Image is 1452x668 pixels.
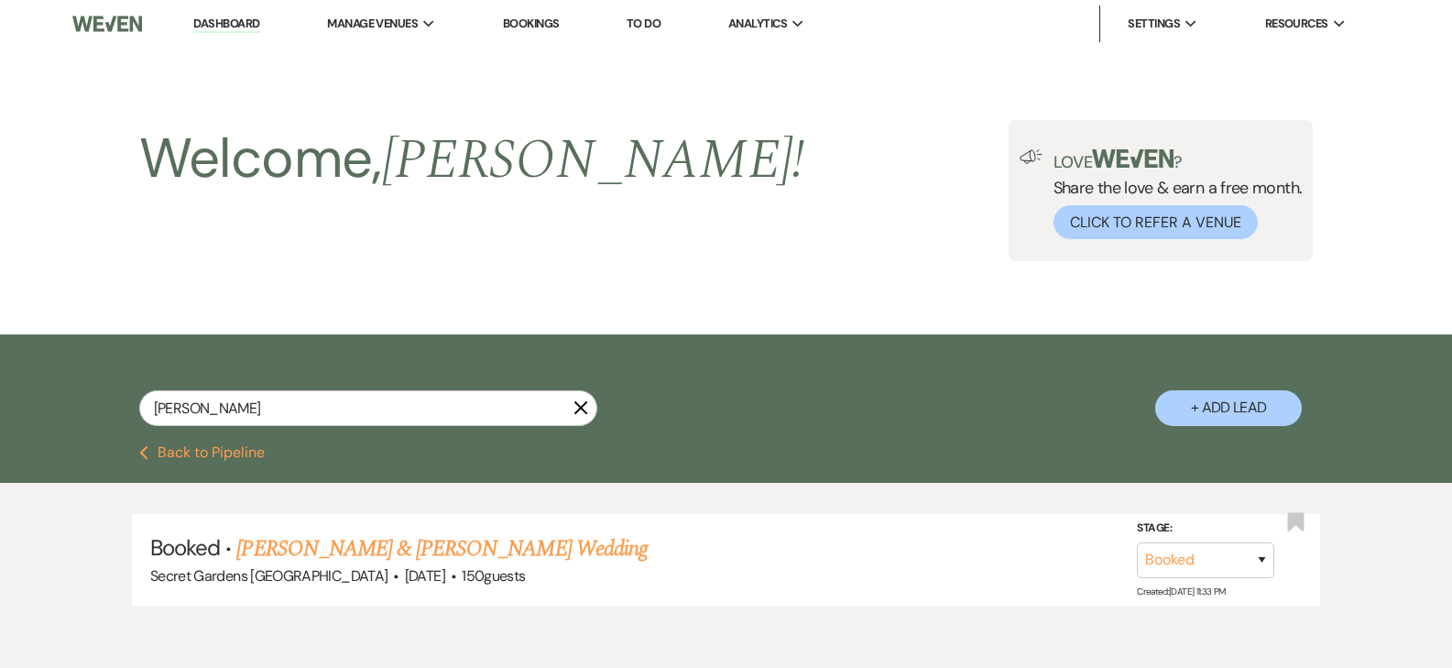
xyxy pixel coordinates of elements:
span: Created: [DATE] 11:33 PM [1137,586,1225,597]
button: Back to Pipeline [139,445,265,460]
span: Resources [1265,15,1328,33]
a: Bookings [503,16,560,31]
a: To Do [627,16,660,31]
span: [PERSON_NAME] ! [382,118,805,203]
a: [PERSON_NAME] & [PERSON_NAME] Wedding [236,532,647,565]
p: Love ? [1054,149,1303,170]
span: Analytics [728,15,787,33]
div: Share the love & earn a free month. [1043,149,1303,239]
h2: Welcome, [139,120,805,199]
span: Settings [1128,15,1180,33]
input: Search by name, event date, email address or phone number [139,390,597,426]
span: Manage Venues [327,15,418,33]
img: Weven Logo [72,5,142,43]
img: loud-speaker-illustration.svg [1020,149,1043,164]
label: Stage: [1137,519,1274,539]
button: + Add Lead [1155,390,1302,426]
span: Booked [150,533,220,562]
span: [DATE] [405,566,445,586]
a: Dashboard [193,16,259,33]
button: Click to Refer a Venue [1054,205,1258,239]
img: weven-logo-green.svg [1092,149,1174,168]
span: 150 guests [462,566,525,586]
span: Secret Gardens [GEOGRAPHIC_DATA] [150,566,388,586]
